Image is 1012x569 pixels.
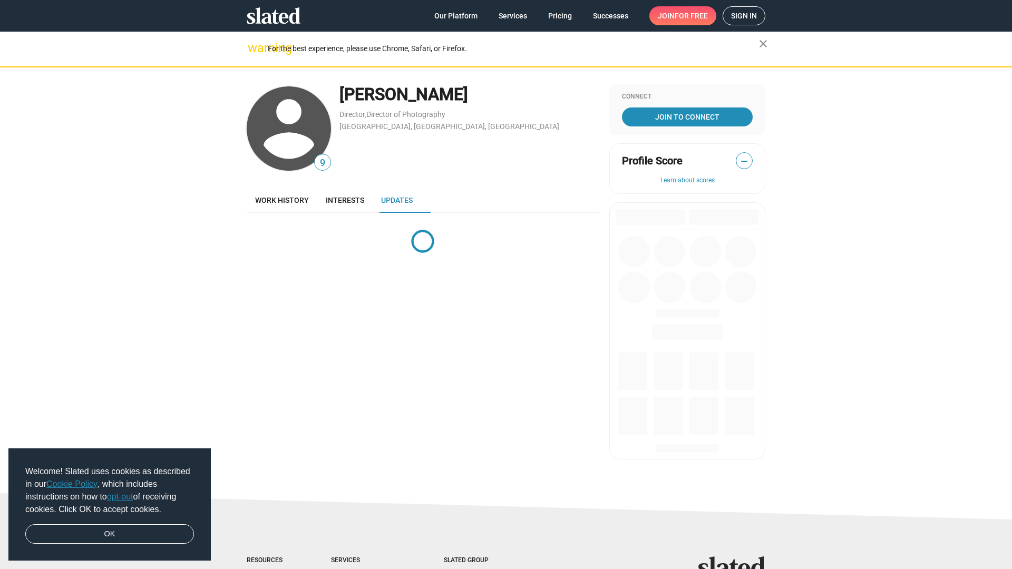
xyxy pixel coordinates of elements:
a: Successes [585,6,637,25]
a: Director of Photography [366,110,445,119]
span: Services [499,6,527,25]
div: [PERSON_NAME] [339,83,599,106]
div: cookieconsent [8,448,211,561]
a: Services [490,6,536,25]
mat-icon: warning [248,42,260,54]
a: Pricing [540,6,580,25]
div: Resources [247,556,289,565]
a: Cookie Policy [46,479,98,488]
span: — [736,154,752,168]
a: Join To Connect [622,107,753,126]
button: Learn about scores [622,176,753,185]
a: Interests [317,188,373,213]
div: Services [331,556,402,565]
span: Sign in [731,7,757,25]
span: Join [658,6,708,25]
a: [GEOGRAPHIC_DATA], [GEOGRAPHIC_DATA], [GEOGRAPHIC_DATA] [339,122,559,131]
a: dismiss cookie message [25,524,194,544]
span: Interests [326,196,364,204]
a: opt-out [107,492,133,501]
a: Joinfor free [649,6,716,25]
a: Director [339,110,365,119]
span: Pricing [548,6,572,25]
span: Profile Score [622,154,683,168]
span: Work history [255,196,309,204]
span: Updates [381,196,413,204]
span: , [365,112,366,118]
a: Sign in [723,6,765,25]
div: Connect [622,93,753,101]
div: For the best experience, please use Chrome, Safari, or Firefox. [268,42,759,56]
span: Our Platform [434,6,478,25]
span: Welcome! Slated uses cookies as described in our , which includes instructions on how to of recei... [25,465,194,516]
span: 9 [315,156,330,170]
mat-icon: close [757,37,770,50]
span: for free [675,6,708,25]
a: Updates [373,188,421,213]
div: Slated Group [444,556,515,565]
a: Work history [247,188,317,213]
span: Successes [593,6,628,25]
a: Our Platform [426,6,486,25]
span: Join To Connect [624,107,751,126]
